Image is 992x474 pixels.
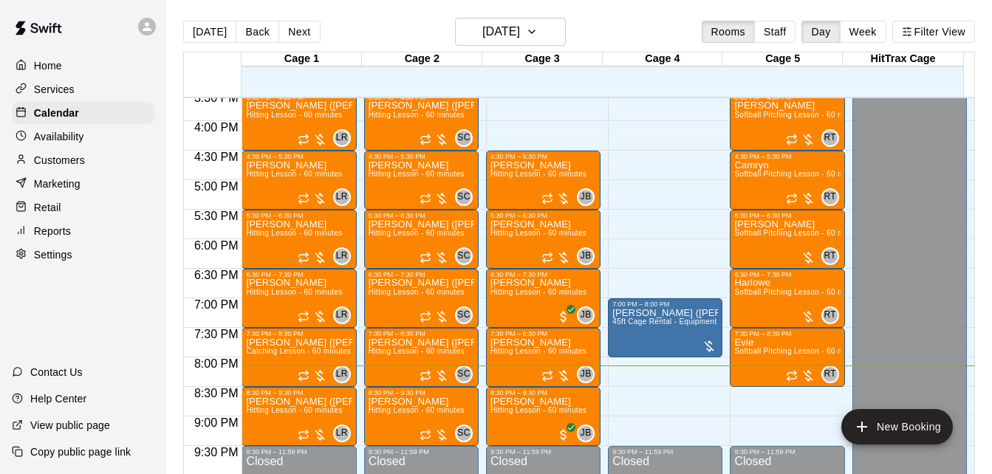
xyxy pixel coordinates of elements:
[336,426,348,441] span: LR
[34,106,79,120] p: Calendar
[583,425,595,442] span: Jose Bermudez
[824,249,836,264] span: RT
[191,121,242,134] span: 4:00 PM
[577,365,595,383] div: Jose Bermudez
[339,365,351,383] span: Leo Rojas
[581,367,592,382] span: JB
[242,210,356,269] div: 5:30 PM – 6:30 PM: Hitting Lesson - 60 minutes
[298,252,309,264] span: Recurring event
[455,306,473,324] div: Santiago Chirino
[583,306,595,324] span: Jose Bermudez
[12,220,154,242] div: Reports
[246,229,342,237] span: Hitting Lesson - 60 minutes
[455,425,473,442] div: Santiago Chirino
[246,111,342,119] span: Hitting Lesson - 60 minutes
[730,151,844,210] div: 4:30 PM – 5:30 PM: Camryn
[246,347,351,355] span: Catching Lesson - 60 minutes
[821,247,839,265] div: Raychel Trocki
[420,370,431,382] span: Recurring event
[486,387,601,446] div: 8:30 PM – 9:30 PM: Mark Bernard
[12,173,154,195] a: Marketing
[827,247,839,265] span: Raychel Trocki
[364,387,479,446] div: 8:30 PM – 9:30 PM: Hitting Lesson - 60 minutes
[30,391,86,406] p: Help Center
[246,288,342,296] span: Hitting Lesson - 60 minutes
[455,18,566,46] button: [DATE]
[486,328,601,387] div: 7:30 PM – 8:30 PM: Hitting Lesson - 60 minutes
[30,444,131,459] p: Copy public page link
[12,55,154,77] a: Home
[457,367,470,382] span: SC
[490,406,586,414] span: Hitting Lesson - 60 minutes
[30,365,83,379] p: Contact Us
[461,129,473,147] span: Santiago Chirino
[420,311,431,323] span: Recurring event
[702,21,755,43] button: Rooms
[786,193,798,205] span: Recurring event
[246,170,342,178] span: Hitting Lesson - 60 minutes
[541,252,553,264] span: Recurring event
[34,129,84,144] p: Availability
[824,190,836,205] span: RT
[556,309,571,324] span: All customers have paid
[246,212,352,219] div: 5:30 PM – 6:30 PM
[298,193,309,205] span: Recurring event
[612,317,716,326] span: 45ft Cage Rental - Equipment
[457,308,470,323] span: SC
[490,153,596,160] div: 4:30 PM – 5:30 PM
[821,188,839,206] div: Raychel Trocki
[821,365,839,383] div: Raychel Trocki
[730,328,844,387] div: 7:30 PM – 8:30 PM: Evie
[722,52,843,66] div: Cage 5
[841,409,953,444] button: add
[577,188,595,206] div: Jose Bermudez
[482,21,520,42] h6: [DATE]
[734,288,865,296] span: Softball Pitching Lesson - 60 minutes
[541,370,553,382] span: Recurring event
[490,389,596,396] div: 8:30 PM – 9:30 PM
[12,149,154,171] div: Customers
[827,365,839,383] span: Raychel Trocki
[840,21,886,43] button: Week
[827,129,839,147] span: Raychel Trocki
[333,247,351,265] div: Leo Rojas
[191,269,242,281] span: 6:30 PM
[242,151,356,210] div: 4:30 PM – 5:30 PM: Hitting Lesson - 60 minutes
[364,210,479,269] div: 5:30 PM – 6:30 PM: Hitting Lesson - 60 minutes
[333,365,351,383] div: Leo Rojas
[12,102,154,124] a: Calendar
[246,271,352,278] div: 6:30 PM – 7:30 PM
[336,367,348,382] span: LR
[242,387,356,446] div: 8:30 PM – 9:30 PM: Hitting Lesson - 60 minutes
[12,244,154,266] div: Settings
[369,330,474,337] div: 7:30 PM – 8:30 PM
[236,21,279,43] button: Back
[34,176,81,191] p: Marketing
[12,196,154,219] a: Retail
[246,389,352,396] div: 8:30 PM – 9:30 PM
[581,308,592,323] span: JB
[461,425,473,442] span: Santiago Chirino
[801,21,840,43] button: Day
[482,52,603,66] div: Cage 3
[420,429,431,441] span: Recurring event
[191,92,242,104] span: 3:30 PM
[191,446,242,458] span: 9:30 PM
[242,328,356,387] div: 7:30 PM – 8:30 PM: Catching Lesson - 60 minutes
[12,126,154,148] a: Availability
[191,151,242,163] span: 4:30 PM
[461,365,473,383] span: Santiago Chirino
[612,300,718,308] div: 7:00 PM – 8:00 PM
[333,306,351,324] div: Leo Rojas
[333,188,351,206] div: Leo Rojas
[34,82,75,97] p: Services
[336,190,348,205] span: LR
[892,21,975,43] button: Filter View
[754,21,796,43] button: Staff
[369,170,465,178] span: Hitting Lesson - 60 minutes
[246,448,352,456] div: 9:30 PM – 11:59 PM
[369,153,474,160] div: 4:30 PM – 5:30 PM
[298,134,309,145] span: Recurring event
